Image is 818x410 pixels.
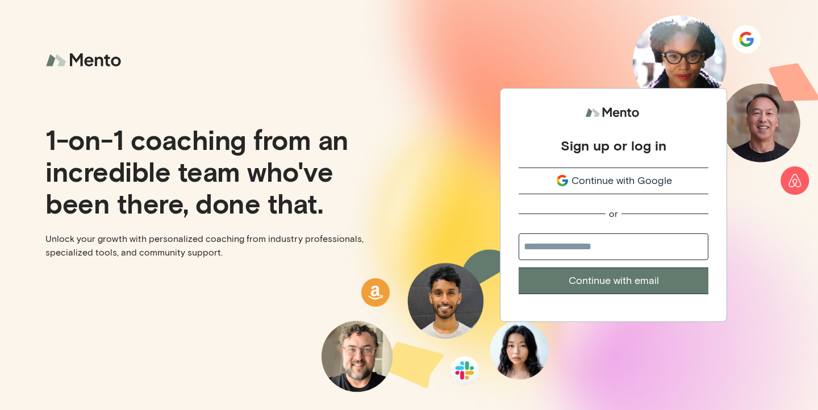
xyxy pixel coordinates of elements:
[519,168,708,194] button: Continue with Google
[45,232,400,260] p: Unlock your growth with personalized coaching from industry professionals, specialized tools, and...
[519,267,708,294] button: Continue with email
[561,137,666,154] div: Sign up or log in
[609,208,618,220] div: or
[45,123,400,219] p: 1-on-1 coaching from an incredible team who've been there, done that.
[571,173,672,189] span: Continue with Google
[585,102,642,123] img: logo.svg
[45,45,125,76] img: logo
